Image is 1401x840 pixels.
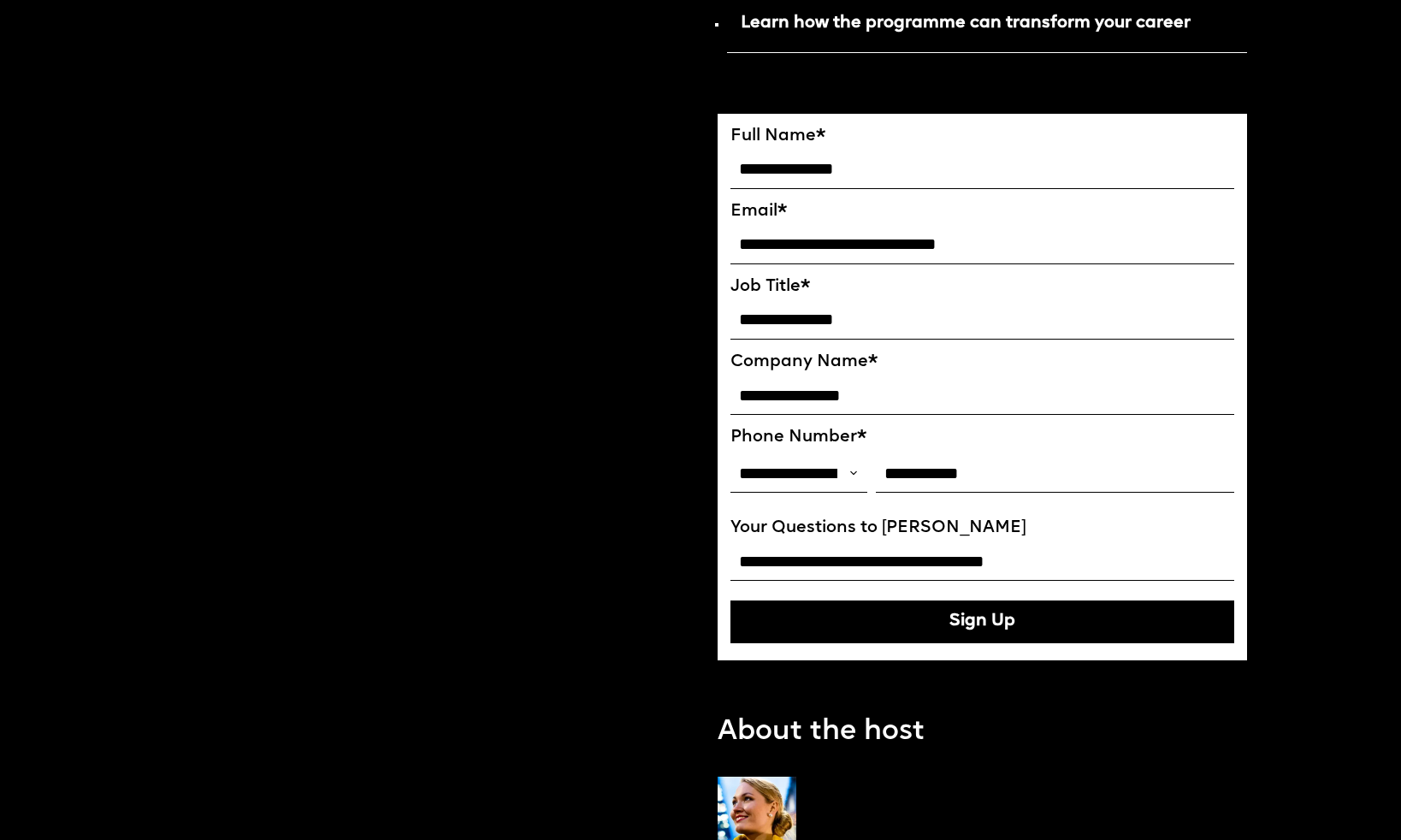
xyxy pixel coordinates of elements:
button: Sign Up [730,600,1234,643]
label: Phone Number [730,428,1234,448]
label: Full Name [730,127,1234,147]
label: Your Questions to [PERSON_NAME] [730,518,1234,539]
label: Email [730,202,1234,222]
label: Company Name [730,352,1234,373]
p: About the host [718,711,925,753]
label: Job Title [730,277,1234,298]
strong: Learn how the programme can transform your career [741,15,1191,32]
